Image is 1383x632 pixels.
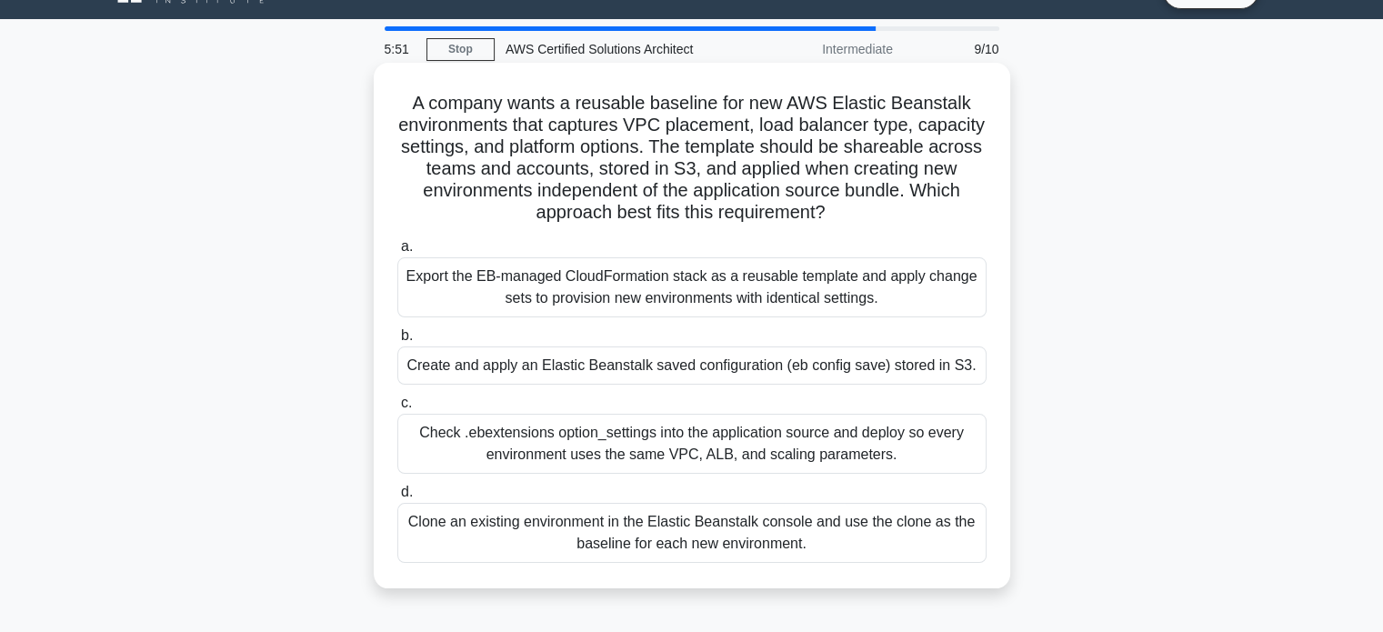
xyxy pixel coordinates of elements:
div: Export the EB-managed CloudFormation stack as a reusable template and apply change sets to provis... [397,257,987,317]
div: Clone an existing environment in the Elastic Beanstalk console and use the clone as the baseline ... [397,503,987,563]
span: b. [401,327,413,343]
h5: A company wants a reusable baseline for new AWS Elastic Beanstalk environments that captures VPC ... [396,92,988,225]
div: 9/10 [904,31,1010,67]
span: c. [401,395,412,410]
div: Intermediate [745,31,904,67]
span: a. [401,238,413,254]
div: Create and apply an Elastic Beanstalk saved configuration (eb config save) stored in S3. [397,346,987,385]
span: d. [401,484,413,499]
div: Check .ebextensions option_settings into the application source and deploy so every environment u... [397,414,987,474]
div: 5:51 [374,31,426,67]
a: Stop [426,38,495,61]
div: AWS Certified Solutions Architect [495,31,745,67]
